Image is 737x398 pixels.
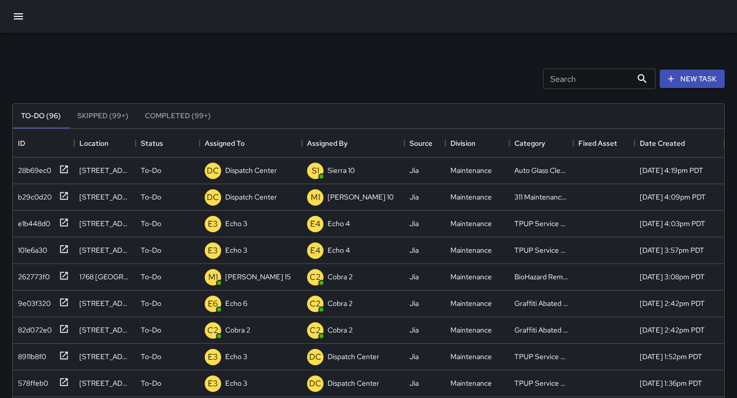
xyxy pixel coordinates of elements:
[640,298,705,308] div: 8/14/2025, 2:42pm PDT
[225,298,247,308] p: Echo 6
[141,298,161,308] p: To-Do
[307,129,348,158] div: Assigned By
[79,351,131,362] div: 1900 Telegraph Avenue
[514,325,568,335] div: Graffiti Abated Large
[328,165,355,175] p: Sierra 10
[14,214,50,229] div: e1b448d0
[79,129,109,158] div: Location
[514,245,568,255] div: TPUP Service Requested
[225,272,291,282] p: [PERSON_NAME] 15
[310,298,321,310] p: C2
[450,129,475,158] div: Division
[200,129,302,158] div: Assigned To
[225,218,247,229] p: Echo 3
[225,192,277,202] p: Dispatch Center
[14,294,51,308] div: 9e03f320
[141,272,161,282] p: To-Do
[409,325,419,335] div: Jia
[141,165,161,175] p: To-Do
[207,191,219,204] p: DC
[141,351,161,362] p: To-Do
[450,325,492,335] div: Maintenance
[409,351,419,362] div: Jia
[640,325,705,335] div: 8/14/2025, 2:42pm PDT
[640,218,705,229] div: 8/14/2025, 4:03pm PDT
[640,245,704,255] div: 8/14/2025, 3:57pm PDT
[74,129,136,158] div: Location
[141,129,163,158] div: Status
[205,129,245,158] div: Assigned To
[69,104,137,128] button: Skipped (99+)
[450,378,492,388] div: Maintenance
[141,192,161,202] p: To-Do
[14,321,52,335] div: 82d072e0
[514,351,568,362] div: TPUP Service Requested
[635,129,724,158] div: Date Created
[208,351,218,363] p: E3
[310,271,321,283] p: C2
[514,129,545,158] div: Category
[207,165,219,177] p: DC
[141,245,161,255] p: To-Do
[311,191,320,204] p: M1
[309,378,321,390] p: DC
[409,192,419,202] div: Jia
[14,188,52,202] div: b29c0d20
[409,272,419,282] div: Jia
[409,245,419,255] div: Jia
[14,374,48,388] div: 578ffeb0
[409,165,419,175] div: Jia
[640,351,702,362] div: 8/14/2025, 1:52pm PDT
[18,129,25,158] div: ID
[640,129,685,158] div: Date Created
[14,241,47,255] div: 101e6a30
[225,351,247,362] p: Echo 3
[409,129,432,158] div: Source
[312,165,319,177] p: S1
[450,192,492,202] div: Maintenance
[640,378,702,388] div: 8/14/2025, 1:36pm PDT
[450,298,492,308] div: Maintenance
[328,298,353,308] p: Cobra 2
[225,325,250,335] p: Cobra 2
[207,324,219,337] p: C2
[79,165,131,175] div: 330 17th Street
[640,165,703,175] div: 8/14/2025, 4:19pm PDT
[328,192,394,202] p: [PERSON_NAME] 10
[450,245,492,255] div: Maintenance
[13,129,74,158] div: ID
[310,218,320,230] p: E4
[14,268,50,282] div: 262773f0
[640,192,706,202] div: 8/14/2025, 4:09pm PDT
[409,298,419,308] div: Jia
[514,378,568,388] div: TPUP Service Requested
[141,378,161,388] p: To-Do
[208,218,218,230] p: E3
[328,351,379,362] p: Dispatch Center
[225,378,247,388] p: Echo 3
[79,272,131,282] div: 1768 Broadway
[445,129,509,158] div: Division
[310,245,320,257] p: E4
[79,378,131,388] div: 2251 Broadway
[14,347,46,362] div: 8911b8f0
[328,272,353,282] p: Cobra 2
[328,325,353,335] p: Cobra 2
[640,272,705,282] div: 8/14/2025, 3:08pm PDT
[208,298,218,310] p: E6
[208,378,218,390] p: E3
[225,165,277,175] p: Dispatch Center
[302,129,404,158] div: Assigned By
[578,129,617,158] div: Fixed Asset
[79,218,131,229] div: 100 Grand Avenue
[137,104,219,128] button: Completed (99+)
[514,298,568,308] div: Graffiti Abated Large
[404,129,445,158] div: Source
[573,129,635,158] div: Fixed Asset
[328,218,350,229] p: Echo 4
[79,298,131,308] div: 1500 Broadway
[79,245,131,255] div: 2264 Webster Street
[514,218,568,229] div: TPUP Service Requested
[79,325,131,335] div: 1500 Broadway
[136,129,200,158] div: Status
